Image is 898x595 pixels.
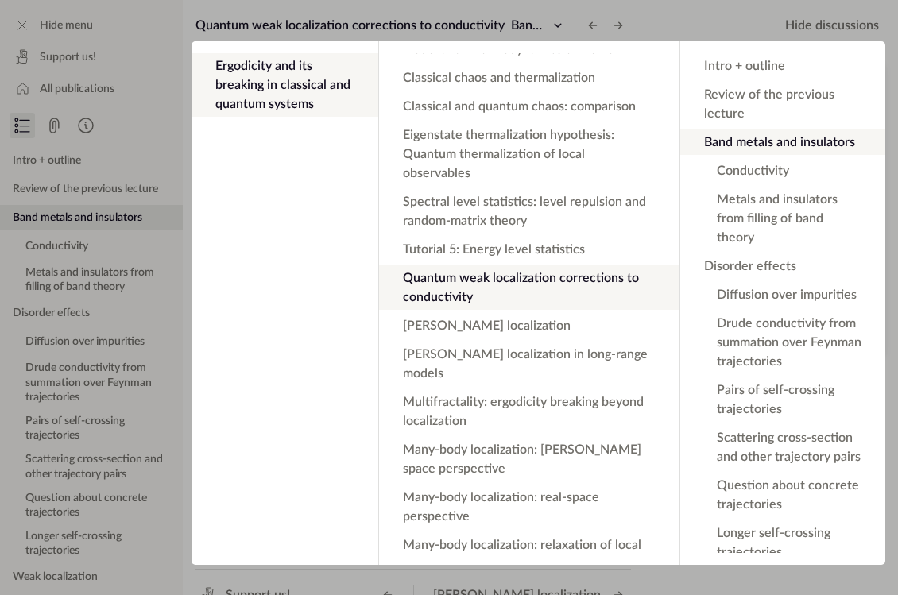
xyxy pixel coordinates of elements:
button: Diffusion over impurities [680,282,885,307]
button: Classical and quantum chaos: comparison [379,94,679,119]
button: Quantum weak localization corrections to conductivity [379,265,679,310]
button: [PERSON_NAME] localization in long-range models [379,342,679,386]
button: [PERSON_NAME] localization [379,313,679,338]
button: Ergodicity and its breaking in classical and quantum systems [192,53,378,117]
button: Pairs of self-crossing trajectories [680,377,885,422]
button: Spectral level statistics: level repulsion and random-matrix theory [379,189,679,234]
button: Many-body localization: [PERSON_NAME] space perspective [379,437,679,481]
button: Review of the previous lecture [680,82,885,126]
button: Question about concrete trajectories [680,473,885,517]
button: Multifractality: ergodicity breaking beyond localization [379,389,679,434]
button: Many-body localization: relaxation of local observable [379,532,679,577]
button: Eigenstate thermalization hypothesis: Quantum thermalization of local observables [379,122,679,186]
button: Disorder effects [680,253,885,279]
button: Tutorial 5: Energy level statistics [379,237,679,262]
button: Conductivity [680,158,885,184]
button: Scattering cross-section and other trajectory pairs [680,425,885,469]
button: Drude conductivity from summation over Feynman trajectories [680,311,885,374]
button: Classical chaos and thermalization [379,65,679,91]
button: Band metals and insulators [680,129,885,155]
button: Metals and insulators from filling of band theory [680,187,885,250]
button: Many-body localization: real-space perspective [379,485,679,529]
button: Intro + outline [680,53,885,79]
button: Longer self-crossing trajectories [680,520,885,565]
